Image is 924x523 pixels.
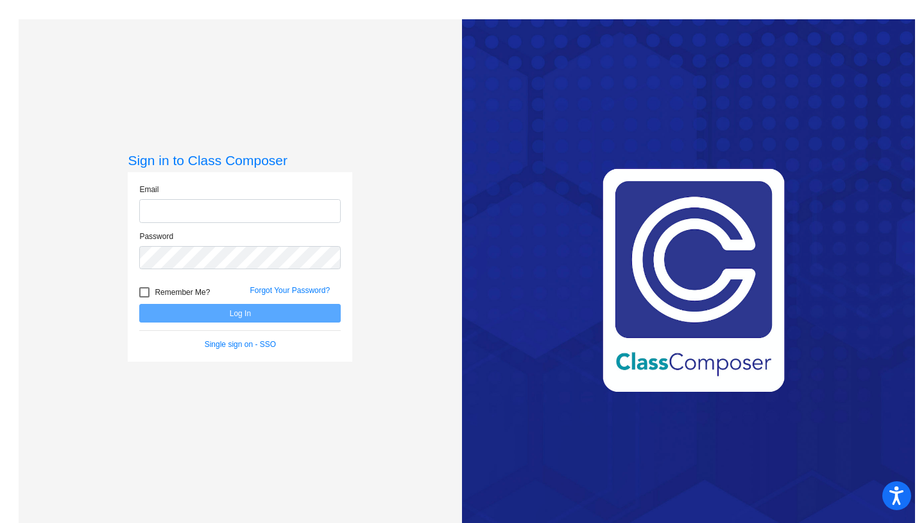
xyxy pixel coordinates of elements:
a: Forgot Your Password? [250,286,330,295]
label: Password [139,231,173,242]
span: Remember Me? [155,285,210,300]
label: Email [139,184,158,195]
a: Single sign on - SSO [205,340,276,349]
h3: Sign in to Class Composer [128,152,352,168]
button: Log In [139,304,341,323]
